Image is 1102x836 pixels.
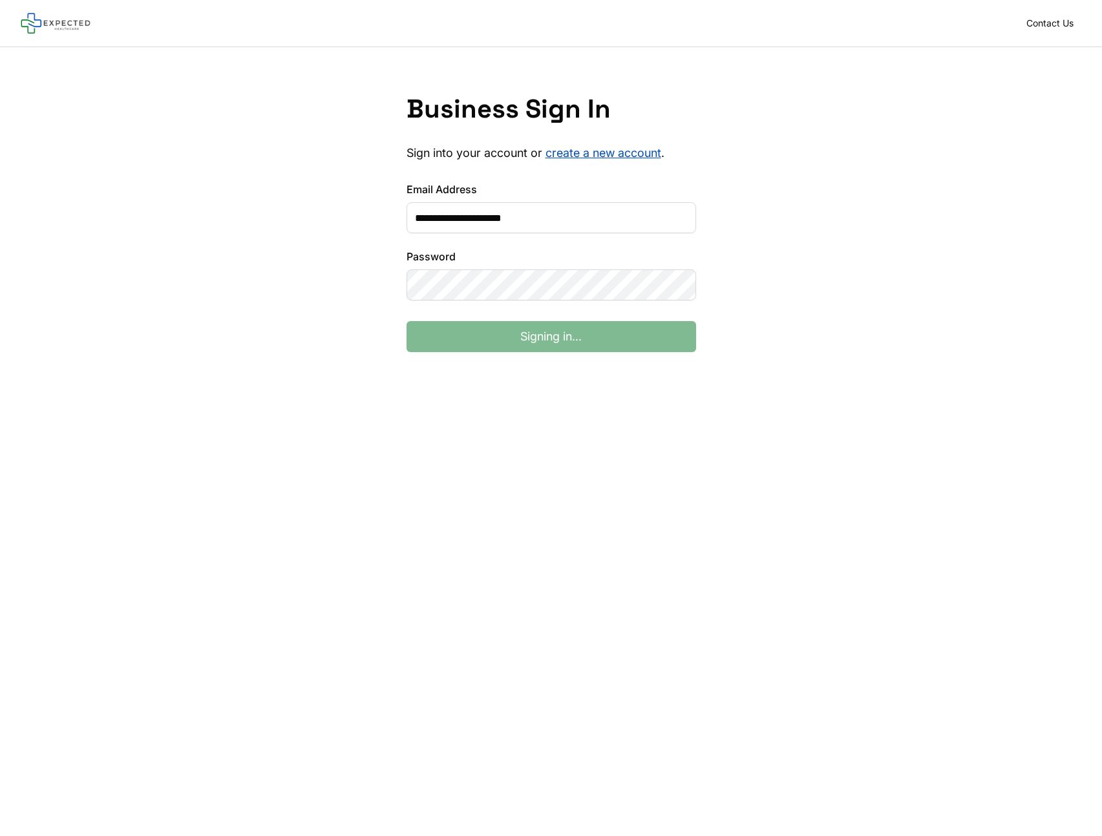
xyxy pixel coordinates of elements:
label: Email Address [407,182,696,197]
a: create a new account [546,146,661,160]
label: Password [407,249,696,264]
a: Contact Us [1019,14,1081,32]
h1: Business Sign In [407,94,696,125]
p: Sign into your account or . [407,145,696,161]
